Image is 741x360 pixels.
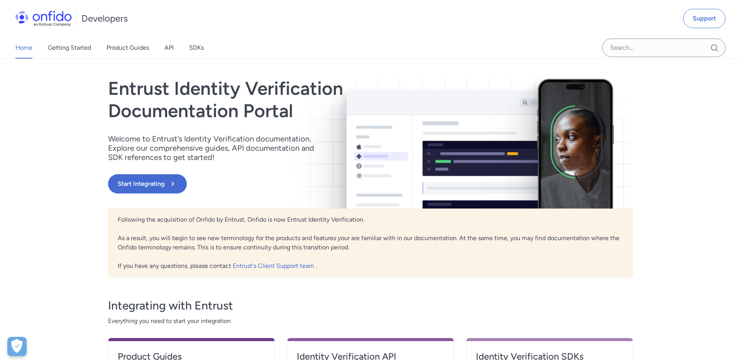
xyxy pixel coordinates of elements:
div: Cookie Preferences [7,337,27,356]
div: Following the acquisition of Onfido by Entrust, Onfido is now Entrust Identity Verification. As a... [108,209,633,277]
a: SDKs [189,37,204,59]
a: Getting Started [48,37,91,59]
input: Onfido search input field [602,39,726,57]
a: API [164,37,174,59]
h1: Entrust Identity Verification Documentation Portal [108,77,475,122]
button: Open Preferences [7,337,27,356]
h3: Integrating with Entrust [108,298,633,313]
a: Entrust's Client Support team [233,262,316,269]
img: Onfido Logo [15,11,72,26]
p: Welcome to Entrust’s Identity Verification documentation. Explore our comprehensive guides, API d... [108,134,324,162]
a: Support [683,9,726,28]
a: Home [15,37,32,59]
h1: Developers [81,12,128,25]
a: Start Integrating [108,174,475,193]
span: Everything you need to start your integration [108,316,633,326]
button: Start Integrating [108,174,187,193]
a: Product Guides [107,37,149,59]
